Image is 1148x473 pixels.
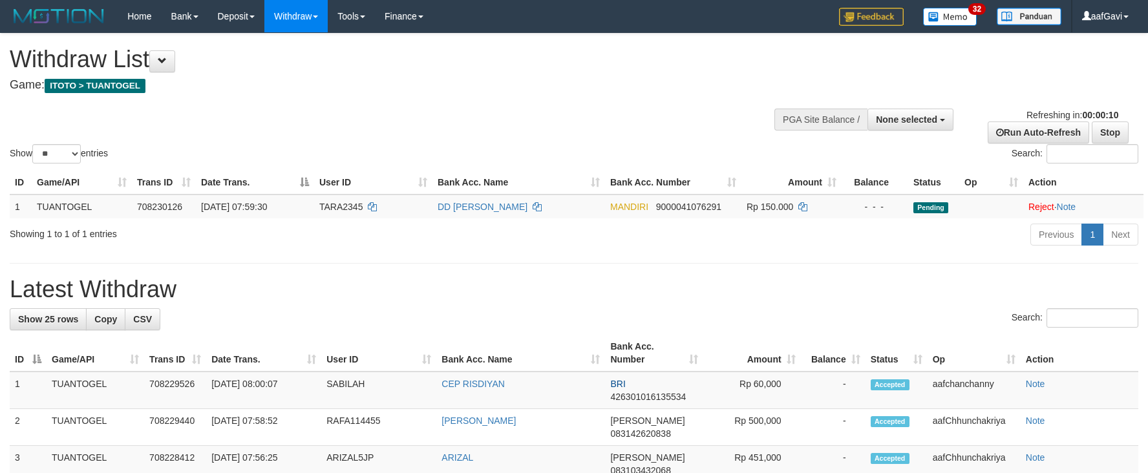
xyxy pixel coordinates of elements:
a: Show 25 rows [10,308,87,330]
td: - [801,409,866,446]
h1: Withdraw List [10,47,752,72]
a: Previous [1030,224,1082,246]
span: Accepted [871,379,909,390]
img: MOTION_logo.png [10,6,108,26]
th: Action [1021,335,1138,372]
span: Accepted [871,416,909,427]
th: Op: activate to sort column ascending [928,335,1021,372]
th: Op: activate to sort column ascending [959,171,1023,194]
td: 708229526 [144,372,206,409]
td: · [1023,194,1143,218]
th: Bank Acc. Number: activate to sort column ascending [605,171,741,194]
span: [PERSON_NAME] [610,452,685,463]
th: Balance [842,171,908,194]
th: Trans ID: activate to sort column ascending [144,335,206,372]
td: TUANTOGEL [47,409,144,446]
a: [PERSON_NAME] [441,415,516,426]
a: Next [1103,224,1138,246]
a: Copy [86,308,125,330]
span: Copy 426301016135534 to clipboard [610,392,686,402]
input: Search: [1047,144,1138,163]
a: CSV [125,308,160,330]
td: - [801,372,866,409]
span: Accepted [871,453,909,464]
span: Copy 083142620838 to clipboard [610,428,670,439]
select: Showentries [32,144,81,163]
th: Date Trans.: activate to sort column ascending [206,335,321,372]
td: 1 [10,194,32,218]
td: aafChhunchakriya [928,409,1021,446]
div: - - - [847,200,903,213]
a: 1 [1081,224,1103,246]
img: panduan.png [997,8,1061,25]
input: Search: [1047,308,1138,328]
span: TARA2345 [319,202,363,212]
td: TUANTOGEL [47,372,144,409]
a: Reject [1028,202,1054,212]
td: 708229440 [144,409,206,446]
div: Showing 1 to 1 of 1 entries [10,222,469,240]
th: User ID: activate to sort column ascending [314,171,432,194]
th: Game/API: activate to sort column ascending [32,171,132,194]
img: Feedback.jpg [839,8,904,26]
th: ID [10,171,32,194]
td: 2 [10,409,47,446]
span: BRI [610,379,625,389]
th: Status [908,171,959,194]
span: ITOTO > TUANTOGEL [45,79,145,93]
button: None selected [867,109,953,131]
th: Bank Acc. Number: activate to sort column ascending [605,335,703,372]
a: DD [PERSON_NAME] [438,202,527,212]
span: Refreshing in: [1026,110,1118,120]
td: 1 [10,372,47,409]
td: SABILAH [321,372,436,409]
span: Show 25 rows [18,314,78,324]
label: Show entries [10,144,108,163]
th: Action [1023,171,1143,194]
label: Search: [1012,308,1138,328]
h4: Game: [10,79,752,92]
span: [PERSON_NAME] [610,415,685,426]
label: Search: [1012,144,1138,163]
td: [DATE] 08:00:07 [206,372,321,409]
a: Note [1026,452,1045,463]
a: Stop [1092,121,1129,143]
span: Copy 9000041076291 to clipboard [656,202,721,212]
a: Note [1057,202,1076,212]
span: CSV [133,314,152,324]
span: MANDIRI [610,202,648,212]
td: TUANTOGEL [32,194,132,218]
strong: 00:00:10 [1082,110,1118,120]
a: Note [1026,415,1045,426]
span: Copy [94,314,117,324]
td: Rp 60,000 [703,372,801,409]
th: Date Trans.: activate to sort column descending [196,171,314,194]
span: [DATE] 07:59:30 [201,202,267,212]
span: Pending [913,202,948,213]
td: Rp 500,000 [703,409,801,446]
div: PGA Site Balance / [774,109,867,131]
th: User ID: activate to sort column ascending [321,335,436,372]
th: Bank Acc. Name: activate to sort column ascending [436,335,605,372]
a: Run Auto-Refresh [988,121,1089,143]
h1: Latest Withdraw [10,277,1138,302]
td: RAFA114455 [321,409,436,446]
th: Status: activate to sort column ascending [866,335,928,372]
th: Game/API: activate to sort column ascending [47,335,144,372]
th: Balance: activate to sort column ascending [801,335,866,372]
a: Note [1026,379,1045,389]
a: CEP RISDIYAN [441,379,505,389]
th: Trans ID: activate to sort column ascending [132,171,196,194]
span: None selected [876,114,937,125]
th: Amount: activate to sort column ascending [741,171,842,194]
th: Amount: activate to sort column ascending [703,335,801,372]
a: ARIZAL [441,452,473,463]
td: [DATE] 07:58:52 [206,409,321,446]
th: ID: activate to sort column descending [10,335,47,372]
img: Button%20Memo.svg [923,8,977,26]
span: 708230126 [137,202,182,212]
span: 32 [968,3,986,15]
th: Bank Acc. Name: activate to sort column ascending [432,171,605,194]
td: aafchanchanny [928,372,1021,409]
span: Rp 150.000 [747,202,793,212]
